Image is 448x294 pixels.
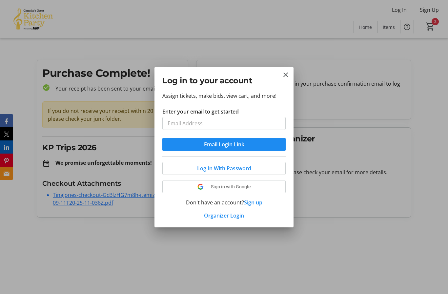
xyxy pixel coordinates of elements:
[162,199,286,206] div: Don't have an account?
[162,162,286,175] button: Log In With Password
[162,138,286,151] button: Email Login Link
[162,75,286,87] h2: Log in to your account
[197,164,251,172] span: Log In With Password
[162,117,286,130] input: Email Address
[204,140,244,148] span: Email Login Link
[162,108,239,115] label: Enter your email to get started
[211,184,251,189] span: Sign in with Google
[204,212,244,219] a: Organizer Login
[244,199,262,206] button: Sign up
[162,92,286,100] p: Assign tickets, make bids, view cart, and more!
[282,71,290,79] button: Close
[162,180,286,193] button: Sign in with Google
